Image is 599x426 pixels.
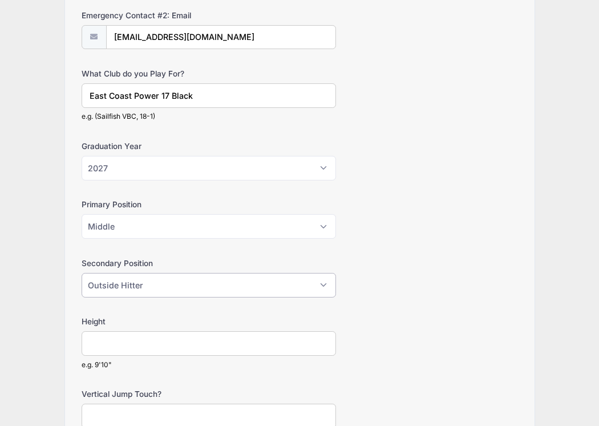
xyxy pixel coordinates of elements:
[82,316,227,327] label: Height
[82,10,227,21] label: Emergency Contact #2: Email
[82,258,227,269] label: Secondary Position
[82,388,227,400] label: Vertical Jump Touch?
[82,199,227,210] label: Primary Position
[82,140,227,152] label: Graduation Year
[106,25,336,50] input: email@email.com
[82,111,336,122] div: e.g. (Sailfish VBC, 18-1)
[82,68,227,79] label: What Club do you Play For?
[82,360,336,370] div: e.g. 9'10"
